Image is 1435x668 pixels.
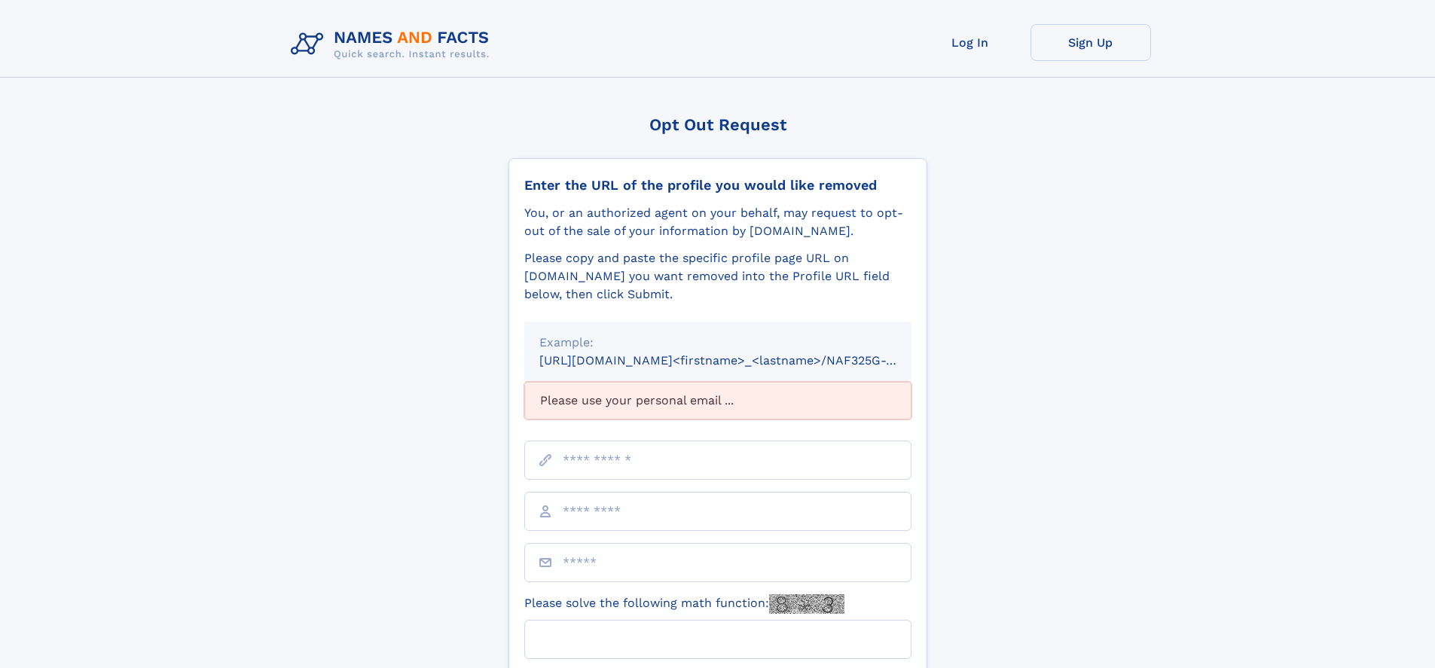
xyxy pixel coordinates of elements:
div: You, or an authorized agent on your behalf, may request to opt-out of the sale of your informatio... [524,204,911,240]
div: Please copy and paste the specific profile page URL on [DOMAIN_NAME] you want removed into the Pr... [524,249,911,303]
div: Please use your personal email ... [524,382,911,419]
div: Example: [539,334,896,352]
a: Log In [910,24,1030,61]
div: Opt Out Request [508,115,927,134]
small: [URL][DOMAIN_NAME]<firstname>_<lastname>/NAF325G-xxxxxxxx [539,353,940,368]
div: Enter the URL of the profile you would like removed [524,177,911,194]
label: Please solve the following math function: [524,594,844,614]
a: Sign Up [1030,24,1151,61]
img: Logo Names and Facts [285,24,502,65]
